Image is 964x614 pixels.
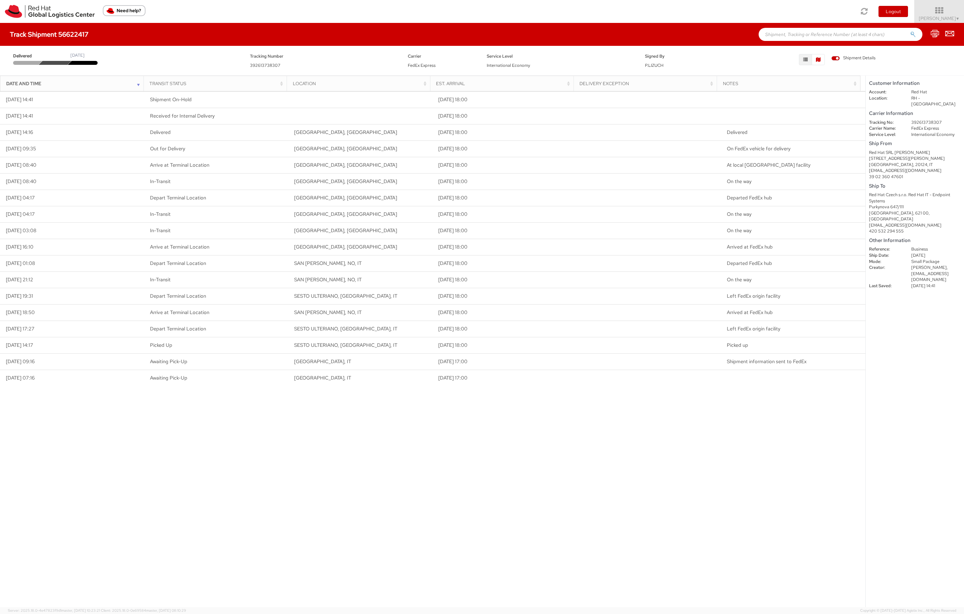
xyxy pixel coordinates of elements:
h5: Ship From [869,141,961,146]
span: VIENNA, AT [294,195,397,201]
span: P.LIZUCH [645,63,664,68]
span: SYROVICE, CZ [294,178,397,185]
span: FedEx Express [408,63,436,68]
div: Red Hat Czech s.r.o. Red Hat IT - Endpoint Systems [869,192,961,204]
span: Out for Delivery [150,145,185,152]
span: Depart Terminal Location [150,326,206,332]
span: [PERSON_NAME], [911,265,948,270]
span: Left FedEx origin facility [727,293,780,299]
span: On the way [727,211,751,217]
h4: Track Shipment 56622417 [10,31,88,38]
h5: Carrier [408,54,477,59]
span: Server: 2025.18.0-4e47823f9d1 [8,608,100,613]
div: [EMAIL_ADDRESS][DOMAIN_NAME] [869,168,961,174]
span: master, [DATE] 10:23:21 [61,608,100,613]
span: Client: 2025.18.0-0e69584 [101,608,186,613]
span: Delivered [150,129,171,136]
td: [DATE] 18:00 [433,255,577,272]
span: Arrive at Terminal Location [150,162,209,168]
span: SESTO ULTERIANO, MI, IT [294,342,397,348]
div: Purkynova 647/111 [869,204,961,210]
span: On the way [727,227,751,234]
span: Shipment On-Hold [150,96,192,103]
dt: Service Level: [864,132,906,138]
span: Arrived at FedEx hub [727,309,773,316]
span: Awaiting Pick-Up [150,375,187,381]
span: ▼ [956,16,960,21]
span: Copyright © [DATE]-[DATE] Agistix Inc., All Rights Reserved [860,608,956,613]
button: Need help? [103,5,145,16]
dt: Mode: [864,259,906,265]
div: Delivery Exception [579,80,715,87]
span: Received for Internal Delivery [150,113,215,119]
td: [DATE] 17:00 [433,354,577,370]
span: Left FedEx origin facility [727,326,780,332]
span: 392613738307 [250,63,280,68]
dt: Creator: [864,265,906,271]
div: Est. Arrival [436,80,571,87]
span: SAN PIETRO MOSEZZO, NO, IT [294,260,362,267]
div: Notes [723,80,858,87]
td: [DATE] 17:00 [433,370,577,386]
span: Awaiting Pick-Up [150,358,187,365]
span: Arrive at Terminal Location [150,244,209,250]
span: SAN PIETRO MOSEZZO, NO, IT [294,276,362,283]
h5: Signed By [645,54,714,59]
span: VIENNA, AT [294,244,397,250]
div: Red Hat SRL [PERSON_NAME] [869,150,961,156]
span: International Economy [487,63,530,68]
span: [PERSON_NAME] [919,15,960,21]
h5: Customer Information [869,81,961,86]
td: [DATE] 18:00 [433,223,577,239]
dt: Last Saved: [864,283,906,289]
span: SYROVICE, CZ [294,162,397,168]
span: Depart Terminal Location [150,293,206,299]
label: Shipment Details [831,55,876,62]
h5: Carrier Information [869,111,961,116]
div: Location [293,80,428,87]
div: [GEOGRAPHIC_DATA], 20124, IT [869,162,961,168]
span: Shipment information sent to FedEx [727,358,806,365]
div: [GEOGRAPHIC_DATA], 621 00, [GEOGRAPHIC_DATA] [869,210,961,222]
span: VIENNA, AT [294,211,397,217]
span: master, [DATE] 08:10:29 [146,608,186,613]
h5: Ship To [869,183,961,189]
span: In-Transit [150,178,171,185]
span: On FedEx vehicle for delivery [727,145,790,152]
span: SESTO ULTERIANO, MI, IT [294,326,397,332]
td: [DATE] 18:00 [433,239,577,255]
span: Arrive at Terminal Location [150,309,209,316]
td: [DATE] 18:00 [433,272,577,288]
h5: Other Information [869,238,961,243]
h5: Tracking Number [250,54,398,59]
span: Arrived at FedEx hub [727,244,773,250]
div: [DATE] [70,52,85,59]
div: Date and Time [6,80,142,87]
span: VIENNA, AT [294,227,397,234]
span: Depart Terminal Location [150,195,206,201]
td: [DATE] 18:00 [433,337,577,354]
button: Logout [879,6,908,17]
td: [DATE] 18:00 [433,141,577,157]
span: In-Transit [150,276,171,283]
span: Delivered [727,129,747,136]
div: Transit Status [149,80,285,87]
span: Picked up [727,342,748,348]
span: Delivered [13,53,41,59]
span: Depart Terminal Location [150,260,206,267]
dt: Carrier Name: [864,125,906,132]
dt: Ship Date: [864,252,906,259]
dt: Reference: [864,246,906,252]
td: [DATE] 18:00 [433,206,577,223]
td: [DATE] 18:00 [433,157,577,174]
h5: Service Level [487,54,635,59]
div: 420 532 294 555 [869,228,961,234]
span: At local FedEx facility [727,162,810,168]
span: Shipment Details [831,55,876,61]
dt: Account: [864,89,906,95]
div: [STREET_ADDRESS][PERSON_NAME] [869,156,961,162]
td: [DATE] 18:00 [433,124,577,141]
dt: Tracking No: [864,120,906,126]
dt: Location: [864,95,906,102]
span: Departed FedEx hub [727,260,772,267]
